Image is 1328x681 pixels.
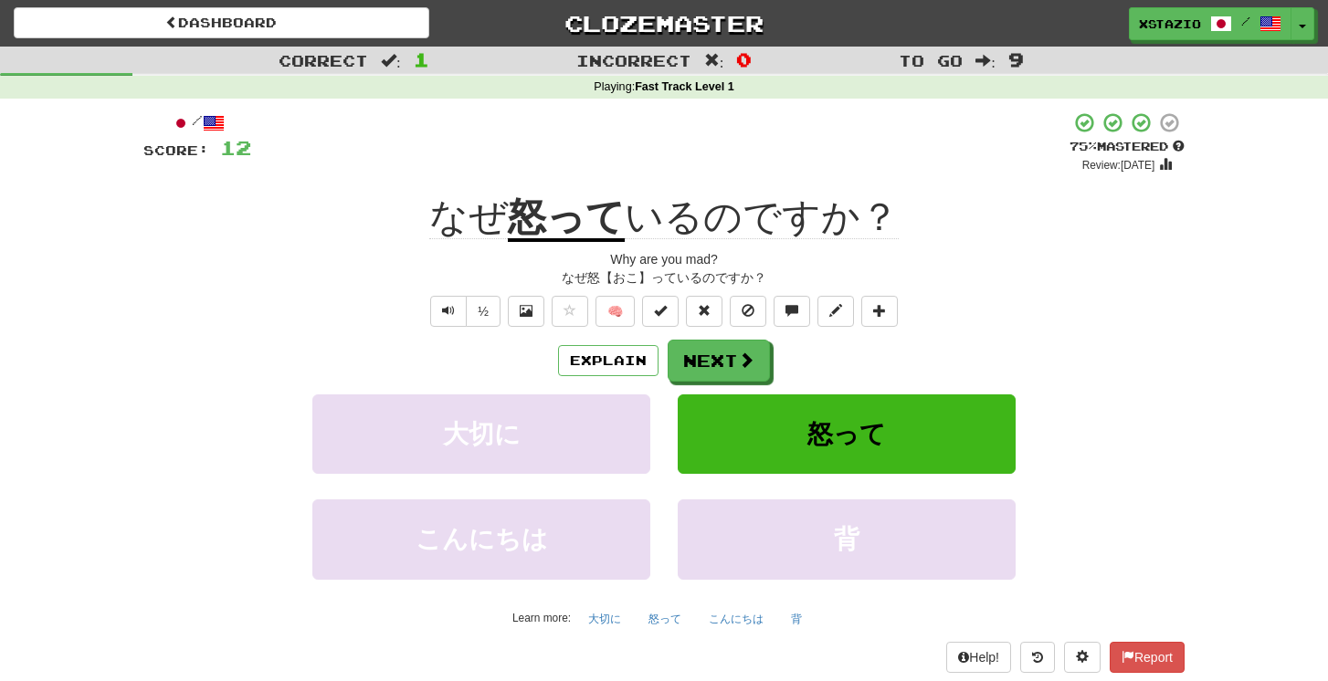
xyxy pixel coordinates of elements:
[512,612,571,624] small: Learn more:
[143,250,1185,268] div: Why are you mad?
[279,51,368,69] span: Correct
[668,340,770,382] button: Next
[143,268,1185,287] div: なぜ怒【おこ】っているのですか？
[457,7,872,39] a: Clozemaster
[1241,15,1250,27] span: /
[1070,139,1185,155] div: Mastered
[430,296,467,327] button: Play sentence audio (ctl+space)
[736,48,752,70] span: 0
[704,53,724,68] span: :
[817,296,854,327] button: Edit sentence (alt+d)
[14,7,429,38] a: Dashboard
[899,51,963,69] span: To go
[638,605,691,633] button: 怒って
[595,296,635,327] button: 🧠
[578,605,631,633] button: 大切に
[1082,159,1155,172] small: Review: [DATE]
[1020,642,1055,673] button: Round history (alt+y)
[414,48,429,70] span: 1
[312,394,650,474] button: 大切に
[466,296,501,327] button: ½
[552,296,588,327] button: Favorite sentence (alt+f)
[1008,48,1024,70] span: 9
[686,296,722,327] button: Reset to 0% Mastered (alt+r)
[781,605,812,633] button: 背
[807,420,886,448] span: 怒って
[143,142,209,158] span: Score:
[678,499,1016,579] button: 背
[429,195,508,239] span: なぜ
[508,195,625,242] u: 怒って
[1139,16,1201,32] span: xstazio
[730,296,766,327] button: Ignore sentence (alt+i)
[635,80,734,93] strong: Fast Track Level 1
[834,525,859,553] span: 背
[1129,7,1291,40] a: xstazio /
[975,53,996,68] span: :
[416,525,548,553] span: こんにちは
[774,296,810,327] button: Discuss sentence (alt+u)
[861,296,898,327] button: Add to collection (alt+a)
[312,499,650,579] button: こんにちは
[443,420,521,448] span: 大切に
[699,605,774,633] button: こんにちは
[220,136,251,159] span: 12
[625,195,899,239] span: いるのですか？
[558,345,659,376] button: Explain
[1110,642,1185,673] button: Report
[576,51,691,69] span: Incorrect
[1070,139,1097,153] span: 75 %
[678,394,1016,474] button: 怒って
[508,296,544,327] button: Show image (alt+x)
[946,642,1011,673] button: Help!
[143,111,251,134] div: /
[427,296,501,327] div: Text-to-speech controls
[642,296,679,327] button: Set this sentence to 100% Mastered (alt+m)
[381,53,401,68] span: :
